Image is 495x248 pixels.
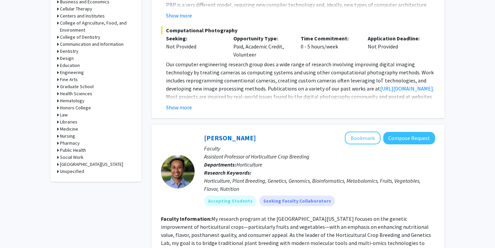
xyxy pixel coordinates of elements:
h3: Graduate School [60,83,94,90]
h3: Design [60,55,74,62]
span: Horticulture [236,161,262,168]
b: Research Keywords: [204,169,252,176]
div: Paid, Academic Credit, Volunteer [228,34,296,59]
h3: Communication and Information [60,41,124,48]
button: Show more [166,11,192,20]
h3: College of Agriculture, Food, and Environment [60,20,135,34]
h3: Unspecified [60,168,84,175]
h3: Centers and Institutes [60,12,105,20]
p: Assistant Professor of Horticulture Crop Breeding [204,152,435,161]
button: Add Manoj Sapkota to Bookmarks [345,132,381,144]
mat-chip: Seeking Faculty Collaborators [259,196,335,206]
p: Seeking: [166,34,223,42]
h3: Education [60,62,80,69]
p: Our computer engineering research group does a wide range of research involving improving digital... [166,60,435,109]
h3: Cellular Therapy [60,5,92,12]
div: Not Provided [363,34,430,59]
mat-chip: Accepting Students [204,196,257,206]
div: Not Provided [166,42,223,50]
h3: Honors College [60,104,91,111]
h3: Nursing [60,133,75,140]
h3: Law [60,111,68,118]
p: Faculty [204,144,435,152]
h3: Dentistry [60,48,78,55]
div: Horticulture, Plant Breeding, Genetics, Genomics, Bioinformatics, Metabolomics, Fruits, Vegetable... [204,177,435,193]
h3: Health Sciences [60,90,92,97]
h3: Social Work [60,154,84,161]
h3: Fine Arts [60,76,78,83]
b: Faculty Information: [161,215,211,222]
b: Departments: [204,161,236,168]
p: Application Deadline: [368,34,425,42]
span: Computational Photography [161,26,435,34]
a: [URL][DOMAIN_NAME] [380,85,433,92]
button: Compose Request to Manoj Sapkota [383,132,435,144]
h3: Libraries [60,118,77,126]
a: [PERSON_NAME] [204,134,256,142]
h3: [GEOGRAPHIC_DATA][US_STATE] [60,161,123,168]
h3: Medicine [60,126,78,133]
div: 0 - 5 hours/week [296,34,363,59]
iframe: Chat [5,218,29,243]
h3: College of Dentistry [60,34,100,41]
p: Time Commitment: [301,34,358,42]
h3: Pharmacy [60,140,80,147]
h3: Hematology [60,97,85,104]
h3: Public Health [60,147,86,154]
h3: Engineering [60,69,84,76]
button: Show more [166,103,192,111]
p: Opportunity Type: [233,34,291,42]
